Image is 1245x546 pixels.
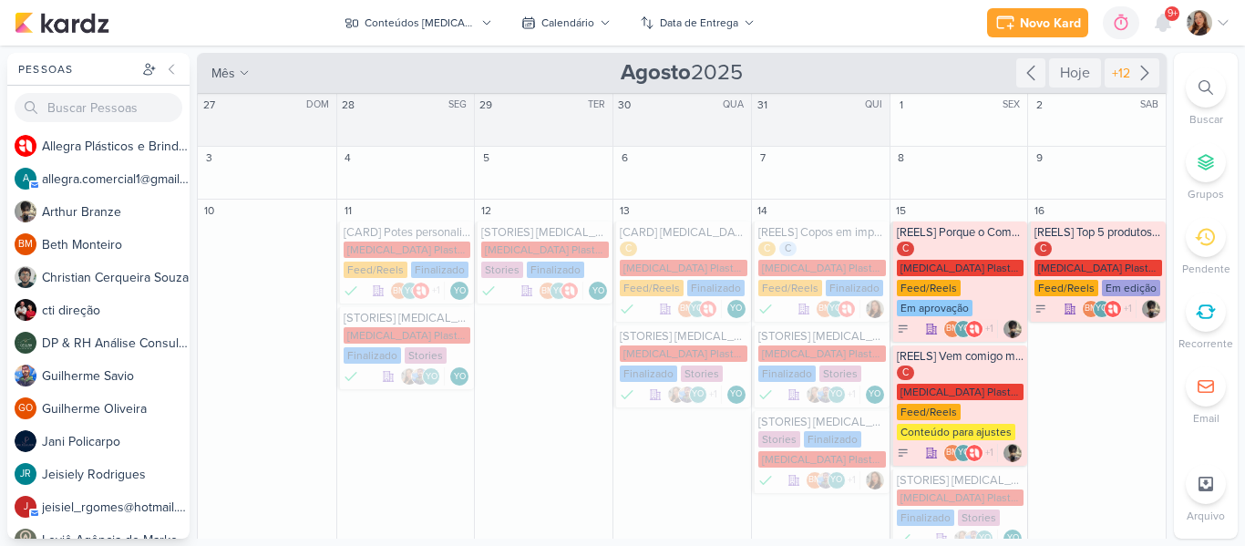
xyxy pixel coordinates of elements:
[450,282,468,300] div: Responsável: Yasmin Oliveira
[897,300,972,316] div: Em aprovação
[589,282,607,300] div: Yasmin Oliveira
[826,280,883,296] div: Finalizado
[758,329,886,344] div: [STORIES] Allegra Plasticos
[18,404,33,414] p: GO
[539,282,583,300] div: Colaboradores: Beth Monteiro, Yasmin Oliveira, Allegra Plásticos e Brindes Personalizados
[620,345,747,362] div: [MEDICAL_DATA] Plasticos PJ
[450,282,468,300] div: Yasmin Oliveira
[454,373,466,382] p: YO
[42,268,190,287] div: C h r i s t i a n C e r q u e i r a S o u z a
[481,282,496,300] div: Finalizado
[344,225,471,240] div: [CARD] Potes personalizados do seu jeito
[541,287,554,296] p: BM
[620,366,677,382] div: Finalizado
[897,225,1024,240] div: [REELS] Porque o Combo inteligente é a escolha certa para sua empresa
[830,390,842,399] p: YO
[588,98,611,112] div: TER
[15,233,36,255] div: Beth Monteiro
[1188,186,1224,202] p: Grupos
[943,320,998,338] div: Colaboradores: Beth Monteiro, Yasmin Oliveira, Allegra Plásticos e Brindes Personalizados, Arthur...
[344,311,471,325] div: [STORIES] Allegra Plasticos
[405,287,417,296] p: YO
[817,386,835,404] img: Guilherme Savio
[15,135,36,157] img: Allegra Plásticos e Brindes Personalizados
[306,98,334,112] div: DOM
[615,96,633,114] div: 30
[816,300,860,318] div: Colaboradores: Beth Monteiro, Yasmin Oliveira, Allegra Plásticos e Brindes Personalizados
[553,287,565,296] p: YO
[15,61,139,77] div: Pessoas
[1178,335,1233,352] p: Recorrente
[42,334,190,353] div: D P & R H A n á l i s e C o n s u l t i v a
[897,323,910,335] div: A Fazer
[1082,300,1137,318] div: Colaboradores: Beth Monteiro, Yasmin Oliveira, Allegra Plásticos e Brindes Personalizados, Arthur...
[817,471,835,489] img: Guilherme Savio
[667,386,722,404] div: Colaboradores: Franciluce Carvalho, Guilherme Savio, Yasmin Oliveira, Allegra Plásticos e Brindes...
[481,225,609,240] div: [STORIES] Allegra Plásticos
[344,242,471,258] div: [MEDICAL_DATA] Plasticos PJ
[987,8,1088,37] button: Novo Kard
[677,300,695,318] div: Beth Monteiro
[401,282,419,300] div: Yasmin Oliveira
[15,365,36,386] img: Guilherme Savio
[866,471,884,489] img: Franciluce Carvalho
[477,149,495,167] div: 5
[15,397,36,419] div: Guilherme Oliveira
[727,386,746,404] div: Yasmin Oliveira
[1189,111,1223,128] p: Buscar
[481,242,609,258] div: [MEDICAL_DATA] Plasticos PJ
[754,96,772,114] div: 31
[15,12,109,34] img: kardz.app
[1034,303,1047,315] div: A Fazer
[897,404,961,420] div: Feed/Reels
[808,476,821,485] p: BM
[1085,304,1097,314] p: BM
[806,471,824,489] div: Beth Monteiro
[954,444,972,462] div: Yasmin Oliveira
[454,287,466,296] p: YO
[692,390,704,399] p: YO
[344,282,358,300] div: Finalizado
[1034,260,1162,276] div: [MEDICAL_DATA] Plasticos PJ
[758,415,886,429] div: [STORIES] Allegra Destaques
[1003,320,1022,338] div: Responsável: Arthur Branze
[965,320,983,338] img: Allegra Plásticos e Brindes Personalizados
[897,510,954,526] div: Finalizado
[15,266,36,288] img: Christian Cerqueira Souza
[200,201,218,220] div: 10
[15,201,36,222] img: Arthur Branze
[20,469,31,479] p: JR
[15,332,36,354] img: DP & RH Análise Consultiva
[838,300,856,318] img: Allegra Plásticos e Brindes Personalizados
[687,280,745,296] div: Finalizado
[18,240,33,250] p: BM
[1030,96,1048,114] div: 2
[727,300,746,318] div: Yasmin Oliveira
[723,98,749,112] div: QUA
[1049,58,1101,88] div: Hoje
[866,386,884,404] div: Yasmin Oliveira
[754,201,772,220] div: 14
[830,476,842,485] p: YO
[983,446,993,460] span: +1
[816,300,834,318] div: Beth Monteiro
[477,96,495,114] div: 29
[730,390,742,399] p: YO
[806,471,860,489] div: Colaboradores: Beth Monteiro, Guilherme Savio, Yasmin Oliveira, Allegra Plásticos e Brindes Perso...
[892,201,911,220] div: 15
[958,510,1000,526] div: Stories
[1003,444,1022,462] div: Responsável: Arthur Branze
[1093,300,1111,318] div: Yasmin Oliveira
[411,262,468,278] div: Finalizado
[946,325,959,334] p: BM
[758,386,773,404] div: Finalizado
[758,366,816,382] div: Finalizado
[42,498,190,517] div: j e i s i e l _ r g o m e s @ h o t m a i l . c o m
[42,137,190,156] div: A l l e g r a P l á s t i c o s e B r i n d e s P e r s o n a l i z a d o s
[758,471,773,489] div: Finalizado
[892,149,911,167] div: 8
[344,262,407,278] div: Feed/Reels
[699,300,717,318] img: Allegra Plásticos e Brindes Personalizados
[866,471,884,489] div: Responsável: Franciluce Carvalho
[15,168,36,190] div: allegra.comercial1@gmail.com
